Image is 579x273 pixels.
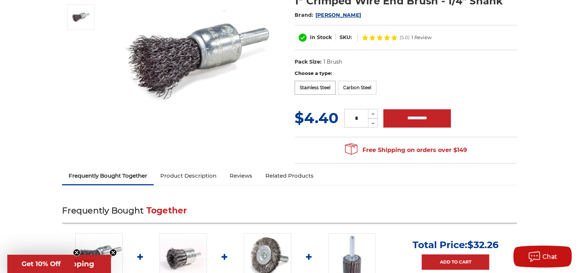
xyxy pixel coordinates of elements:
span: $4.40 [295,109,338,127]
span: $32.26 [467,239,499,251]
a: Product Description [154,168,223,184]
button: Chat [513,246,572,268]
a: Add to Cart [422,254,489,270]
button: Close teaser [110,249,117,256]
a: Related Products [259,168,320,184]
label: Choose a type: [295,70,517,77]
span: Frequently Bought [62,205,143,216]
dt: SKU: [340,34,352,41]
dt: Pack Size: [295,58,322,66]
img: 1" Crimped Wire End Brush - 1/4" Shank [72,8,90,26]
div: Get Free ShippingClose teaser [7,255,111,273]
div: Get 10% OffClose teaser [7,255,74,273]
button: Close teaser [73,249,80,256]
span: 1 Review [411,35,432,40]
span: Chat [542,253,557,260]
span: Brand: [295,12,314,18]
a: Frequently Bought Together [62,168,154,184]
a: [PERSON_NAME] [315,12,361,18]
span: Free Shipping on orders over $149 [345,143,467,158]
span: In Stock [310,34,332,41]
dd: 1 Brush [323,58,342,66]
span: Together [146,205,187,216]
a: Reviews [223,168,259,184]
span: (5.0) [400,35,410,40]
p: Total Price: [413,239,499,251]
span: Get 10% Off [22,260,61,268]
